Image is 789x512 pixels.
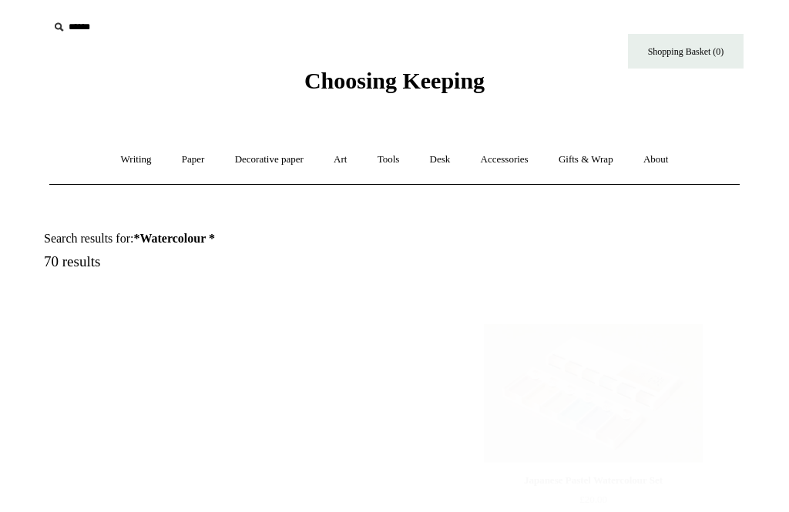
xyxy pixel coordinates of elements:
[628,34,744,69] a: Shopping Basket (0)
[630,139,683,180] a: About
[416,139,465,180] a: Desk
[304,68,485,93] span: Choosing Keeping
[579,494,607,505] span: £20.00
[320,139,361,180] a: Art
[545,139,627,180] a: Gifts & Wrap
[44,253,412,271] h5: 70 results
[133,232,215,245] strong: *Watercolour *
[364,139,414,180] a: Tools
[44,231,412,246] h1: Search results for:
[221,139,317,180] a: Decorative paper
[488,471,699,490] div: Japanese Pastel Watercolour Set
[168,139,219,180] a: Paper
[484,324,703,463] a: Japanese Pastel Watercolour Set Japanese Pastel Watercolour Set
[467,139,542,180] a: Accessories
[304,80,485,91] a: Choosing Keeping
[484,324,703,463] img: Japanese Pastel Watercolour Set
[107,139,166,180] a: Writing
